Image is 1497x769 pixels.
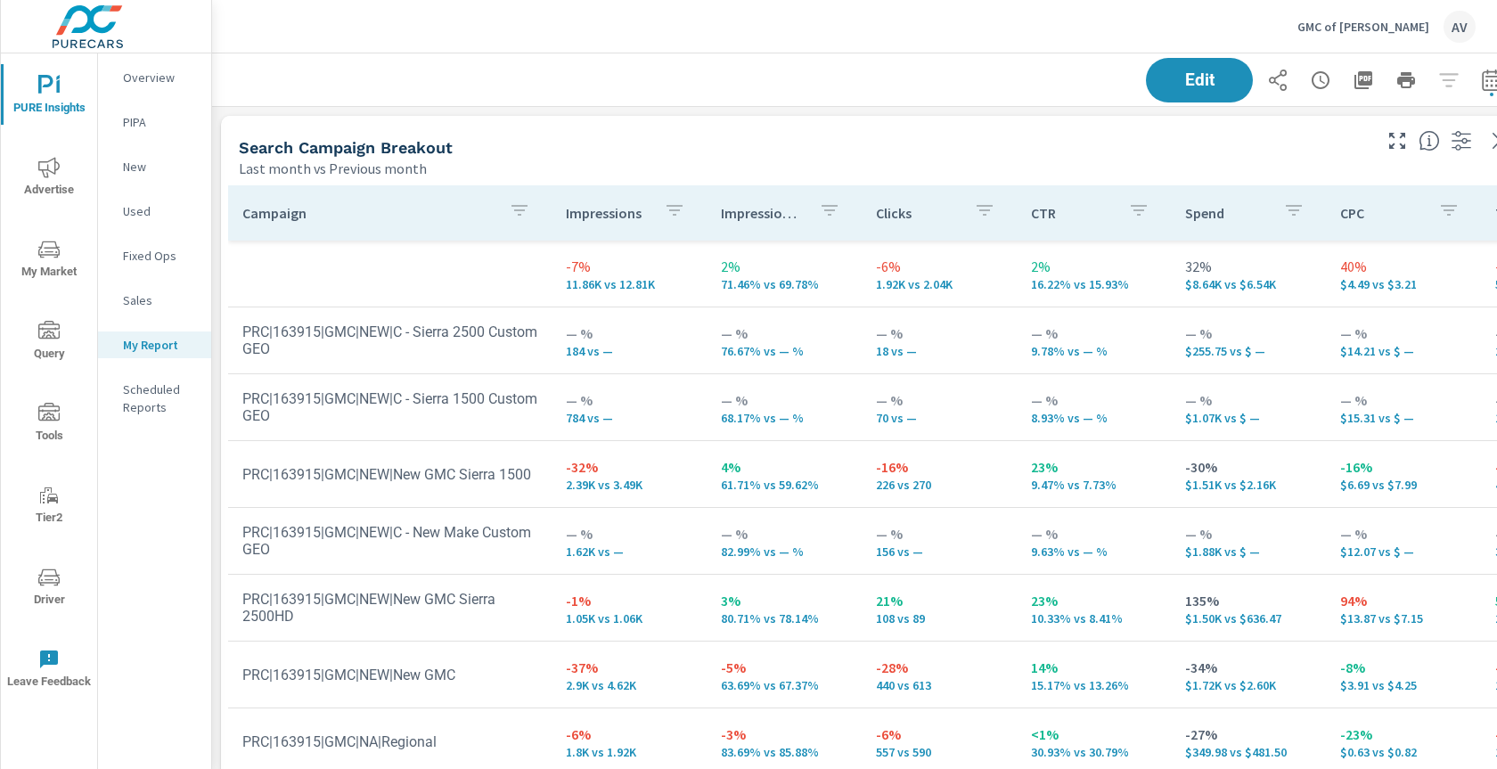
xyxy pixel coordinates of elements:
div: Overview [98,64,211,91]
button: Edit [1146,58,1253,102]
p: — % [1340,523,1467,544]
td: PRC|163915|GMC|NEW|C - Sierra 1500 Custom GEO [228,376,552,438]
p: GMC of [PERSON_NAME] [1297,19,1429,35]
p: Campaign [242,204,495,222]
p: 83.69% vs 85.88% [721,745,847,759]
p: 9.47% vs 7.73% [1031,478,1158,492]
p: — % [1185,523,1312,544]
td: PRC|163915|GMC|NEW|C - Sierra 2500 Custom GEO [228,309,552,372]
p: Fixed Ops [123,247,197,265]
td: PRC|163915|GMC|NEW|New GMC Sierra 1500 [228,452,552,497]
p: 4% [721,456,847,478]
span: My Market [6,239,92,282]
p: 23% [1031,456,1158,478]
p: 76.67% vs — % [721,344,847,358]
p: 108 vs 89 [876,611,1002,626]
span: Tier2 [6,485,92,528]
p: 3% [721,590,847,611]
p: -37% [566,657,692,678]
p: 1,046 vs 1,058 [566,611,692,626]
p: Scheduled Reports [123,380,197,416]
p: -30% [1185,456,1312,478]
p: — % [1340,323,1467,344]
p: 80.71% vs 78.14% [721,611,847,626]
p: — % [1340,389,1467,411]
p: — % [1031,323,1158,344]
p: 82.99% vs — % [721,544,847,559]
p: Clicks [876,204,960,222]
p: — % [721,323,847,344]
div: AV [1444,11,1476,43]
p: 30.93% vs 30.79% [1031,745,1158,759]
p: 156 vs — [876,544,1002,559]
p: 61.71% vs 59.62% [721,478,847,492]
p: $6.69 vs $7.99 [1340,478,1467,492]
p: -16% [876,456,1002,478]
p: $14.21 vs $ — [1340,344,1467,358]
p: 557 vs 590 [876,745,1002,759]
p: 40% [1340,256,1467,277]
p: 184 vs — [566,344,692,358]
span: Edit [1164,72,1235,88]
p: 2% [721,256,847,277]
p: 32% [1185,256,1312,277]
span: Leave Feedback [6,649,92,692]
p: 11,857 vs 12,813 [566,277,692,291]
p: 63.69% vs 67.37% [721,678,847,692]
p: PIPA [123,113,197,131]
p: -8% [1340,657,1467,678]
span: PURE Insights [6,75,92,119]
p: 2,901 vs 4,623 [566,678,692,692]
p: -34% [1185,657,1312,678]
p: New [123,158,197,176]
p: $1,498.44 vs $636.47 [1185,611,1312,626]
p: $15.31 vs $ — [1340,411,1467,425]
p: 15.17% vs 13.26% [1031,678,1158,692]
p: 226 vs 270 [876,478,1002,492]
p: $4.49 vs $3.21 [1340,277,1467,291]
p: 1,923 vs 2,041 [876,277,1002,291]
div: nav menu [1,53,97,709]
p: 1,620 vs — [566,544,692,559]
p: Impression Share [721,204,805,222]
p: Impressions [566,204,650,222]
p: 9.78% vs — % [1031,344,1158,358]
span: Query [6,321,92,364]
p: — % [566,523,692,544]
p: $255.75 vs $ — [1185,344,1312,358]
p: 135% [1185,590,1312,611]
p: Sales [123,291,197,309]
p: $1,719.31 vs $2,602.89 [1185,678,1312,692]
p: 71.46% vs 69.78% [721,277,847,291]
p: — % [876,389,1002,411]
p: CPC [1340,204,1424,222]
td: PRC|163915|GMC|NA|Regional [228,719,552,765]
p: — % [876,523,1002,544]
p: $1.51K vs $2.16K [1185,478,1312,492]
p: -16% [1340,456,1467,478]
p: CTR [1031,204,1115,222]
p: 70 vs — [876,411,1002,425]
div: Scheduled Reports [98,376,211,421]
p: — % [566,323,692,344]
p: -28% [876,657,1002,678]
p: 440 vs 613 [876,678,1002,692]
p: — % [721,389,847,411]
button: Make Fullscreen [1383,127,1411,155]
div: New [98,153,211,180]
p: <1% [1031,724,1158,745]
p: — % [566,389,692,411]
p: $13.87 vs $7.15 [1340,611,1467,626]
p: $349.98 vs $481.50 [1185,745,1312,759]
p: $1,071.62 vs $ — [1185,411,1312,425]
p: — % [1185,389,1312,411]
p: 94% [1340,590,1467,611]
td: PRC|163915|GMC|NEW|New GMC Sierra 2500HD [228,577,552,639]
p: -27% [1185,724,1312,745]
div: Sales [98,287,211,314]
p: Overview [123,69,197,86]
span: Driver [6,567,92,610]
div: PIPA [98,109,211,135]
p: 21% [876,590,1002,611]
div: My Report [98,331,211,358]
